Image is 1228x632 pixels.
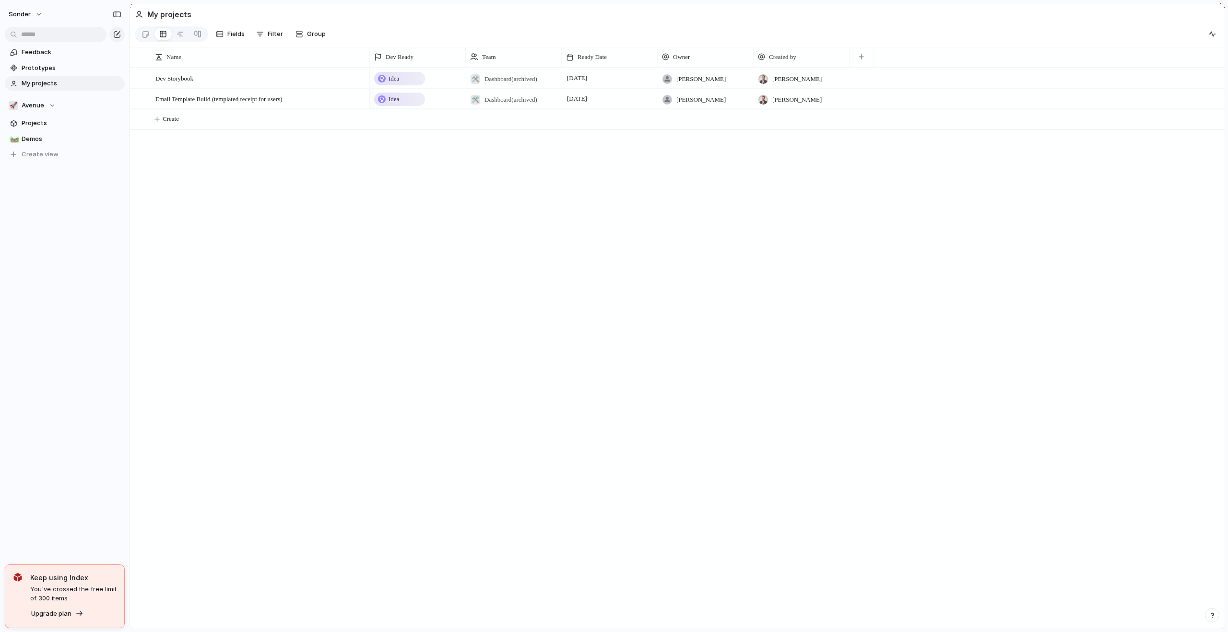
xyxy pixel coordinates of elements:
span: Team [482,52,496,62]
span: Create [163,114,179,124]
span: [PERSON_NAME] [772,74,822,84]
span: Create view [22,150,59,159]
span: Upgrade plan [31,609,71,619]
span: Email Template Build (templated receipt for users) [155,93,283,104]
button: 🛤️ [9,134,18,144]
span: [PERSON_NAME] [676,95,726,105]
span: Dashboard (archived) [484,75,537,82]
span: Created by [769,52,796,62]
a: 🛤️Demos [5,132,125,146]
span: Ready Date [578,52,607,62]
span: Feedback [22,47,121,57]
span: sonder [9,10,31,19]
button: Group [291,26,331,42]
span: Fields [227,29,245,39]
span: Prototypes [22,63,121,73]
span: [DATE] [565,72,590,84]
button: Upgrade plan [28,607,86,620]
span: [DATE] [565,93,590,105]
span: My projects [22,79,121,88]
span: [PERSON_NAME] [676,74,726,84]
a: My projects [5,76,125,91]
div: 🛠️ [471,95,480,105]
span: Idea [389,74,399,83]
button: sonder [4,7,47,22]
span: Dashboard (archived) [484,96,537,103]
span: Idea [389,94,399,104]
span: Avenue [22,101,44,110]
span: Dev Storybook [155,72,193,83]
button: Create view [5,147,125,162]
span: [PERSON_NAME] [772,95,822,105]
span: Keep using Index [30,573,117,583]
span: Projects [22,118,121,128]
button: Fields [212,26,248,42]
button: Filter [252,26,287,42]
div: 🛤️ [10,133,17,144]
span: You've crossed the free limit of 300 items [30,585,117,603]
a: Prototypes [5,61,125,75]
span: Name [166,52,181,62]
div: 🚀 [9,101,18,110]
button: 🚀Avenue [5,98,125,113]
span: Demos [22,134,121,144]
a: Feedback [5,45,125,59]
h2: My projects [147,9,191,20]
div: 🛠️ [471,74,480,84]
a: Projects [5,116,125,130]
span: Filter [268,29,283,39]
span: Owner [673,52,690,62]
span: Dev Ready [386,52,413,62]
span: Group [307,29,326,39]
